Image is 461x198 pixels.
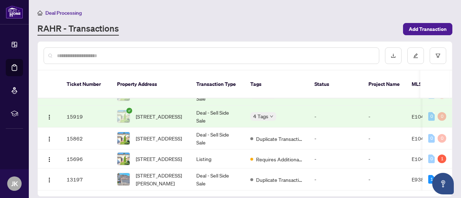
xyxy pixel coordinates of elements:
td: - [309,169,363,190]
img: Logo [46,177,52,183]
div: 0 [428,134,435,143]
span: check-circle [126,108,132,114]
th: Property Address [111,70,191,98]
span: Add Transaction [409,23,447,35]
button: Logo [44,153,55,165]
td: Deal - Sell Side Sale [191,128,245,149]
td: Deal - Sell Side Sale [191,106,245,128]
button: edit [407,47,424,64]
div: 0 [438,134,446,143]
span: Duplicate Transaction [256,176,303,184]
span: down [270,115,273,118]
button: Logo [44,111,55,122]
th: Transaction Type [191,70,245,98]
div: 1 [428,175,435,184]
button: download [385,47,402,64]
div: 1 [438,155,446,163]
td: Deal - Sell Side Sale [191,169,245,190]
a: RAHR - Transactions [37,23,119,36]
td: Listing [191,149,245,169]
th: Status [309,70,363,98]
span: [STREET_ADDRESS] [136,155,182,163]
span: Deal Processing [45,10,82,16]
td: - [309,106,363,128]
div: 0 [428,112,435,121]
td: 15919 [61,106,111,128]
td: - [309,128,363,149]
span: E10441381 [412,156,440,162]
img: thumbnail-img [117,132,130,144]
div: 0 [438,112,446,121]
div: 0 [428,155,435,163]
img: Logo [46,114,52,120]
span: [STREET_ADDRESS] [136,134,182,142]
td: - [309,149,363,169]
img: logo [6,5,23,19]
span: 4 Tags [253,112,268,120]
span: [STREET_ADDRESS] [136,112,182,120]
th: Project Name [363,70,406,98]
button: Open asap [432,173,454,194]
td: - [363,149,406,169]
td: - [363,169,406,190]
span: filter [435,53,440,58]
button: Add Transaction [403,23,452,35]
img: Logo [46,157,52,162]
td: 15862 [61,128,111,149]
th: Tags [245,70,309,98]
img: thumbnail-img [117,173,130,185]
button: Logo [44,133,55,144]
td: 15696 [61,149,111,169]
td: - [363,106,406,128]
span: edit [413,53,418,58]
span: E9388613 [412,176,437,183]
img: Logo [46,136,52,142]
button: filter [430,47,446,64]
span: Requires Additional Docs [256,155,303,163]
span: JK [11,179,18,189]
th: Ticket Number [61,70,111,98]
img: thumbnail-img [117,153,130,165]
span: download [391,53,396,58]
button: Logo [44,174,55,185]
span: E10441381 [412,135,440,142]
td: - [363,128,406,149]
img: thumbnail-img [117,110,130,123]
th: MLS # [406,70,449,98]
span: Duplicate Transaction [256,135,303,143]
span: E10441381 [412,113,440,120]
span: home [37,10,42,15]
span: [STREET_ADDRESS][PERSON_NAME] [136,171,185,187]
td: 13197 [61,169,111,190]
